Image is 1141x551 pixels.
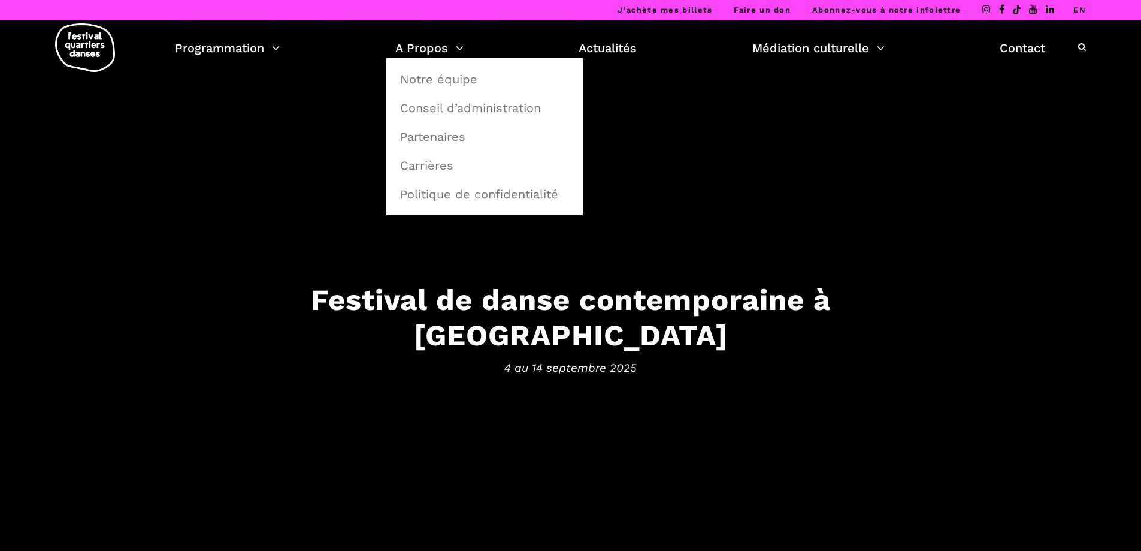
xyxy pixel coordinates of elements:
[393,94,576,122] a: Conseil d’administration
[618,5,712,14] a: J’achète mes billets
[175,38,280,58] a: Programmation
[55,23,115,72] img: logo-fqd-med
[395,38,464,58] a: A Propos
[1073,5,1086,14] a: EN
[812,5,961,14] a: Abonnez-vous à notre infolettre
[1000,38,1045,58] a: Contact
[199,282,942,353] h3: Festival de danse contemporaine à [GEOGRAPHIC_DATA]
[393,123,576,150] a: Partenaires
[199,359,942,377] span: 4 au 14 septembre 2025
[734,5,791,14] a: Faire un don
[393,152,576,179] a: Carrières
[752,38,885,58] a: Médiation culturelle
[393,180,576,208] a: Politique de confidentialité
[579,38,637,58] a: Actualités
[393,65,576,93] a: Notre équipe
